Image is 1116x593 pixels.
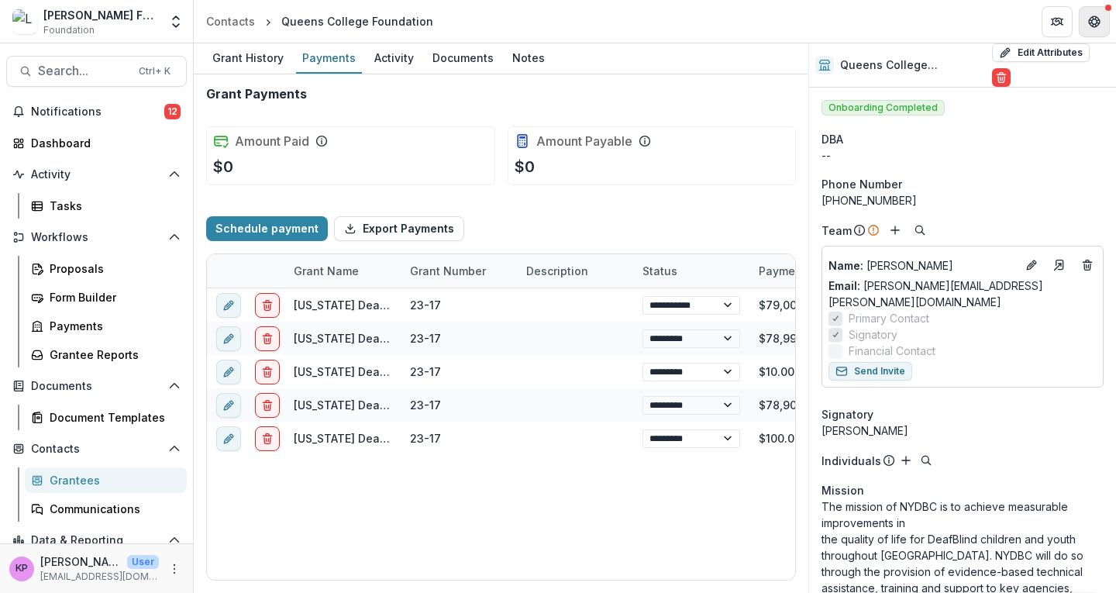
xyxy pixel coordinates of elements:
button: Open Workflows [6,225,187,250]
p: $0 [515,155,535,178]
span: Signatory [849,326,897,343]
span: Workflows [31,231,162,244]
div: Communications [50,501,174,517]
button: Add [886,221,904,240]
div: Khanh Phan [15,564,28,574]
button: Edit Attributes [992,43,1090,62]
button: delete [255,426,280,451]
span: Email: [828,279,860,292]
div: -- [821,147,1104,164]
div: [PHONE_NUMBER] [821,192,1104,209]
a: [US_STATE] DeafBlind Collaborative - 88733939 [294,332,555,345]
span: Activity [31,168,162,181]
div: Description [517,254,633,288]
span: Search... [38,64,129,78]
a: Communications [25,496,187,522]
button: Search [917,451,935,470]
button: Open Activity [6,162,187,187]
p: Team [821,222,852,239]
span: Primary Contact [849,310,929,326]
p: [PERSON_NAME] [828,257,1016,274]
div: Payment Amount [749,263,859,279]
div: Grantee Reports [50,346,174,363]
span: DBA [821,131,843,147]
p: [EMAIL_ADDRESS][DOMAIN_NAME] [40,570,159,584]
a: [US_STATE] DeafBlind Collaborative - 88733939 [294,298,555,312]
a: Activity [368,43,420,74]
button: Add [897,451,915,470]
h2: Queens College Foundation [840,59,986,72]
span: Data & Reporting [31,534,162,547]
button: Send Invite [828,362,912,381]
div: Grant History [206,47,290,69]
div: Payments [296,47,362,69]
div: Grant Name [284,254,401,288]
button: edit [216,426,241,451]
a: Tasks [25,193,187,219]
button: edit [216,326,241,351]
div: Ctrl + K [136,63,174,80]
button: Open Contacts [6,436,187,461]
div: Documents [426,47,500,69]
a: Name: [PERSON_NAME] [828,257,1016,274]
a: Dashboard [6,130,187,156]
a: [US_STATE] DeafBlind Collaborative - 88733939 [294,432,555,445]
p: [PERSON_NAME] [40,553,121,570]
button: Open entity switcher [165,6,187,37]
div: Document Templates [50,409,174,426]
div: 23-17 [410,397,441,413]
span: Signatory [821,406,873,422]
button: Partners [1042,6,1073,37]
a: Form Builder [25,284,187,310]
span: Contacts [31,443,162,456]
div: Form Builder [50,289,174,305]
div: [PERSON_NAME] [821,422,1104,439]
span: 12 [164,104,181,119]
a: [US_STATE] DeafBlind Collaborative - 88733939 [294,398,555,412]
button: edit [216,360,241,384]
div: Payment Amount [749,254,866,288]
a: Payments [296,43,362,74]
div: Notes [506,47,551,69]
p: Individuals [821,453,881,469]
a: Contacts [200,10,261,33]
span: Name : [828,259,863,272]
div: Dashboard [31,135,174,151]
div: $10.00 [749,355,866,388]
button: Edit [1022,256,1041,274]
a: Payments [25,313,187,339]
a: Documents [426,43,500,74]
div: $78,900.00 [749,388,866,422]
div: Proposals [50,260,174,277]
button: Open Data & Reporting [6,528,187,553]
div: Payments [50,318,174,334]
a: Document Templates [25,405,187,430]
span: Notifications [31,105,164,119]
a: Email: [PERSON_NAME][EMAIL_ADDRESS][PERSON_NAME][DOMAIN_NAME] [828,278,1097,310]
div: Contacts [206,13,255,29]
div: $100.00 [749,422,866,455]
div: Grantees [50,472,174,488]
p: User [127,555,159,569]
div: $78,990.00 [749,322,866,355]
div: Status [633,254,749,288]
div: 23-17 [410,364,441,380]
a: [US_STATE] DeafBlind Collaborative - 88733939 [294,365,555,378]
span: Foundation [43,23,95,37]
button: Deletes [1078,256,1097,274]
a: Grant History [206,43,290,74]
span: Onboarding Completed [821,100,945,115]
h2: Grant Payments [206,87,307,102]
div: Grant Number [401,263,495,279]
button: Export Payments [334,216,464,241]
button: delete [255,293,280,318]
div: Queens College Foundation [281,13,433,29]
a: Proposals [25,256,187,281]
button: Schedule payment [206,216,328,241]
div: [PERSON_NAME] Fund for the Blind [43,7,159,23]
p: $0 [213,155,233,178]
div: 23-17 [410,297,441,313]
a: Go to contact [1047,253,1072,278]
button: delete [255,360,280,384]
